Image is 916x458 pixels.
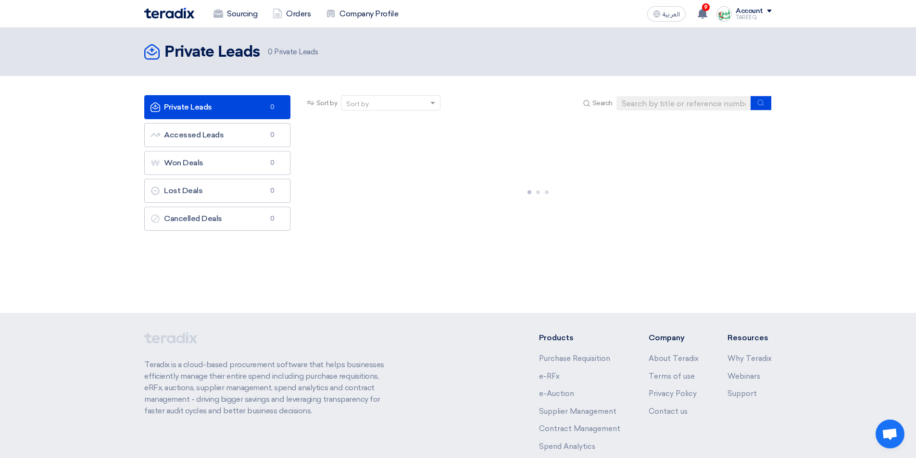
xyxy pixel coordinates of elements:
[592,98,613,108] span: Search
[649,372,695,381] a: Terms of use
[346,99,369,109] div: Sort by
[267,158,278,168] span: 0
[728,389,757,398] a: Support
[265,3,318,25] a: Orders
[267,102,278,112] span: 0
[647,6,686,22] button: العربية
[539,354,610,363] a: Purchase Requisition
[539,442,595,451] a: Spend Analytics
[267,214,278,223] span: 0
[728,354,772,363] a: Why Teradix
[144,179,290,203] a: Lost Deals0
[164,43,260,62] h2: Private Leads
[702,3,710,11] span: 9
[649,407,688,416] a: Contact us
[267,130,278,140] span: 0
[539,424,620,433] a: Contract Management
[728,332,772,344] li: Resources
[728,372,760,381] a: Webinars
[649,354,699,363] a: About Teradix
[144,359,395,417] p: Teradix is a cloud-based procurement software that helps businesses efficiently manage their enti...
[663,11,680,18] span: العربية
[316,98,338,108] span: Sort by
[206,3,265,25] a: Sourcing
[144,8,194,19] img: Teradix logo
[268,47,318,58] span: Private Leads
[736,7,763,15] div: Account
[144,95,290,119] a: Private Leads0
[539,332,620,344] li: Products
[144,151,290,175] a: Won Deals0
[716,6,732,22] img: Screenshot___1727703618088.png
[736,15,772,20] div: TAREEQ
[539,407,616,416] a: Supplier Management
[144,207,290,231] a: Cancelled Deals0
[539,372,560,381] a: e-RFx
[876,420,904,448] div: Open chat
[318,3,406,25] a: Company Profile
[649,332,699,344] li: Company
[616,96,751,111] input: Search by title or reference number
[267,186,278,196] span: 0
[649,389,697,398] a: Privacy Policy
[268,48,273,56] span: 0
[144,123,290,147] a: Accessed Leads0
[539,389,574,398] a: e-Auction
